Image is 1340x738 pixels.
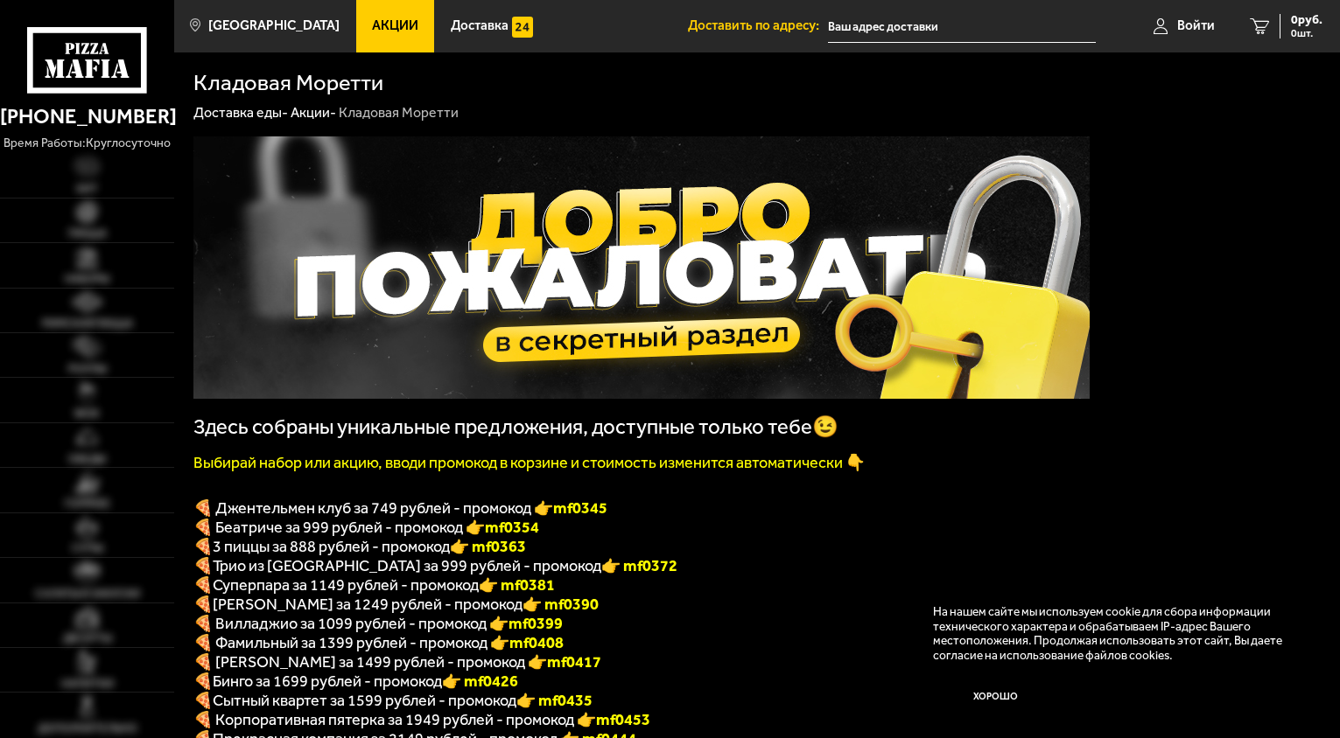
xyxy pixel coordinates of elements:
[65,274,109,285] span: Наборы
[213,672,442,691] span: Бинго за 1699 рублей - промокод
[933,676,1059,718] button: Хорошо
[509,633,564,652] b: mf0408
[291,104,336,121] a: Акции-
[38,723,137,735] span: Дополнительно
[1291,14,1322,26] span: 0 руб.
[339,104,459,122] div: Кладовая Моретти
[61,679,114,690] span: Напитки
[193,710,650,729] span: 🍕 Корпоративная пятерка за 1949 рублей - промокод 👉
[442,672,518,691] b: 👉 mf0426
[193,672,213,691] b: 🍕
[828,10,1096,43] input: Ваш адрес доставки
[193,136,1090,399] img: 1024x1024
[35,588,140,600] span: Салаты и закуски
[553,498,607,518] b: mf0345
[193,691,213,710] b: 🍕
[451,19,509,32] span: Доставка
[213,537,450,556] span: 3 пиццы за 888 рублей - промокод
[193,537,213,556] font: 🍕
[76,184,98,195] span: Хит
[509,614,563,633] b: mf0399
[68,228,107,240] span: Пицца
[42,318,133,330] span: Римская пицца
[193,518,539,537] span: 🍕 Беатриче за 999 рублей - промокод 👉
[512,17,533,38] img: 15daf4d41897b9f0e9f617042186c801.svg
[193,453,865,472] font: Выбирай набор или акцию, вводи промокод в корзине и стоимость изменится автоматически 👇
[193,72,383,94] h1: Кладовая Моретти
[63,633,112,644] span: Десерты
[193,614,563,633] span: 🍕 Вилладжио за 1099 рублей - промокод 👉
[547,652,601,672] b: mf0417
[72,543,103,554] span: Супы
[516,691,593,710] b: 👉 mf0435
[485,518,539,537] b: mf0354
[1177,19,1215,32] span: Войти
[193,498,607,518] span: 🍕 Джентельмен клуб за 749 рублей - промокод 👉
[193,556,213,575] font: 🍕
[193,652,601,672] span: 🍕 [PERSON_NAME] за 1499 рублей - промокод 👉
[213,575,479,595] span: Суперпара за 1149 рублей - промокод
[193,104,288,121] a: Доставка еды-
[193,575,213,595] font: 🍕
[193,633,564,652] span: 🍕 Фамильный за 1399 рублей - промокод 👉
[479,575,555,595] font: 👉 mf0381
[213,556,601,575] span: Трио из [GEOGRAPHIC_DATA] за 999 рублей - промокод
[68,364,107,375] span: Роллы
[601,556,677,575] font: 👉 mf0372
[523,595,599,614] b: 👉 mf0390
[68,454,106,465] span: Обеды
[372,19,418,32] span: Акции
[688,19,828,32] span: Доставить по адресу:
[208,19,340,32] span: [GEOGRAPHIC_DATA]
[193,595,213,614] b: 🍕
[1291,28,1322,38] span: 0 шт.
[933,604,1296,662] p: На нашем сайте мы используем cookie для сбора информации технического характера и обрабатываем IP...
[596,710,650,729] b: mf0453
[74,408,100,420] span: WOK
[193,414,838,439] span: Здесь собраны уникальные предложения, доступные только тебе😉
[213,691,516,710] span: Сытный квартет за 1599 рублей - промокод
[213,595,523,614] span: [PERSON_NAME] за 1249 рублей - промокод
[65,498,110,510] span: Горячее
[450,537,526,556] font: 👉 mf0363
